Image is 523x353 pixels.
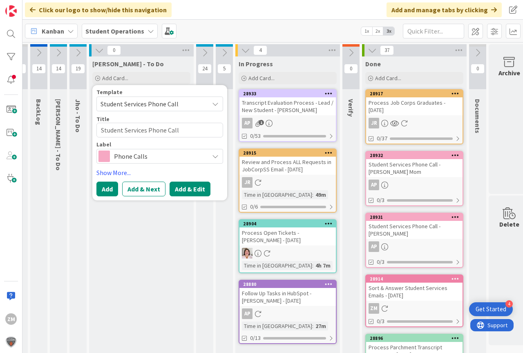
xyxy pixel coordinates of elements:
div: Delete [499,219,519,229]
span: Emilie - To Do [54,99,63,171]
span: 0/3 [377,317,384,326]
span: : [312,322,313,331]
div: 49m [313,190,328,199]
div: AP [242,118,253,128]
div: Process Open Tickets - [PERSON_NAME] - [DATE] [239,227,336,245]
span: Jho - To Do [74,99,82,133]
div: 28932 [370,153,463,158]
span: BackLog [35,99,43,125]
span: 0/53 [250,132,261,140]
div: JR [239,177,336,188]
span: 1 [259,120,264,125]
div: ZM [5,313,17,325]
span: 0 [471,64,485,74]
div: 28932 [366,152,463,159]
div: AP [242,308,253,319]
div: Get Started [476,305,506,313]
div: 28917Process Job Corps Graduates - [DATE] [366,90,463,115]
span: Add Card... [102,74,128,82]
input: Quick Filter... [403,24,464,38]
img: avatar [5,336,17,348]
div: 28880Follow Up Tasks in HubSpot - [PERSON_NAME] - [DATE] [239,281,336,306]
div: Process Job Corps Graduates - [DATE] [366,97,463,115]
span: Add Card... [248,74,275,82]
span: Done [365,60,381,68]
div: 28880 [239,281,336,288]
span: Support [17,1,37,11]
span: 3x [383,27,394,35]
div: 28904Process Open Tickets - [PERSON_NAME] - [DATE] [239,220,336,245]
span: Phone Calls [114,151,205,162]
span: 0/3 [377,258,384,266]
div: EW [239,248,336,259]
span: 1x [361,27,372,35]
label: Title [96,115,110,123]
span: 0 [107,45,121,55]
div: 28917 [370,91,463,97]
button: Add & Edit [170,182,210,196]
div: AP [369,180,379,190]
div: Time in [GEOGRAPHIC_DATA] [242,322,312,331]
div: 28933 [243,91,336,97]
div: Archive [498,68,520,78]
span: In Progress [239,60,273,68]
span: 4 [253,45,267,55]
div: JR [366,118,463,128]
div: JR [242,177,253,188]
div: 28914Sort & Answer Student Services Emails - [DATE] [366,275,463,301]
div: JR [369,118,379,128]
span: Student Services Phone Call [101,99,203,109]
div: 28915 [239,149,336,157]
div: Time in [GEOGRAPHIC_DATA] [242,261,312,270]
div: 27m [313,322,328,331]
button: Add & Next [122,182,165,196]
span: Label [96,142,111,147]
span: Template [96,89,123,95]
span: Documents [474,99,482,133]
div: Student Services Phone Call - [PERSON_NAME] Mom [366,159,463,177]
div: AP [366,241,463,252]
div: 28915 [243,150,336,156]
img: Visit kanbanzone.com [5,5,17,17]
div: Review and Process ALL Requests in JobCorpSS Email - [DATE] [239,157,336,175]
div: 28914 [370,276,463,282]
span: 14 [32,64,46,74]
div: 28914 [366,275,463,283]
button: Add [96,182,118,196]
span: : [312,190,313,199]
span: Zaida - To Do [92,60,164,68]
div: 28931 [366,214,463,221]
div: Add and manage tabs by clicking [387,2,502,17]
div: Follow Up Tasks in HubSpot - [PERSON_NAME] - [DATE] [239,288,336,306]
div: 28880 [243,281,336,287]
div: AP [239,308,336,319]
span: Kanban [42,26,64,36]
div: 28931Student Services Phone Call - [PERSON_NAME] [366,214,463,239]
div: ZM [369,303,379,314]
span: 19 [71,64,85,74]
span: 24 [198,64,212,74]
span: 0/6 [250,202,258,211]
span: : [312,261,313,270]
div: Open Get Started checklist, remaining modules: 4 [469,302,513,316]
span: Verify [347,99,355,117]
div: 28933Transcript Evaluation Process - Lead / New Student - [PERSON_NAME] [239,90,336,115]
div: Transcript Evaluation Process - Lead / New Student - [PERSON_NAME] [239,97,336,115]
div: 28931 [370,214,463,220]
div: AP [366,180,463,190]
div: 28917 [366,90,463,97]
b: Student Operations [85,27,144,35]
div: AP [239,118,336,128]
div: 28933 [239,90,336,97]
div: 28904 [243,221,336,227]
span: 0 [344,64,358,74]
span: 14 [51,64,65,74]
div: 28904 [239,220,336,227]
div: 28932Student Services Phone Call - [PERSON_NAME] Mom [366,152,463,177]
span: 0/3 [377,196,384,205]
span: 2x [372,27,383,35]
span: Add Card... [375,74,401,82]
div: Time in [GEOGRAPHIC_DATA] [242,190,312,199]
div: ZM [366,303,463,314]
div: AP [369,241,379,252]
